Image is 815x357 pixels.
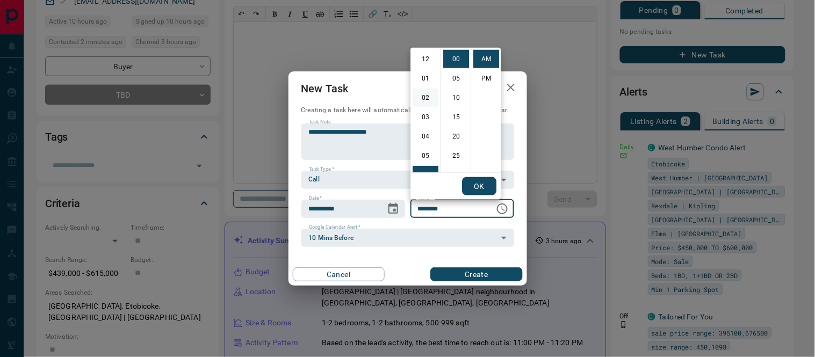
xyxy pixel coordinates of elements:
[441,48,471,172] ul: Select minutes
[443,50,469,68] li: 0 minutes
[443,147,469,165] li: 25 minutes
[443,108,469,126] li: 15 minutes
[383,198,404,220] button: Choose date, selected date is Aug 19, 2025
[413,147,438,165] li: 5 hours
[473,50,499,68] li: AM
[473,69,499,88] li: PM
[413,89,438,107] li: 2 hours
[413,127,438,145] li: 4 hours
[309,119,331,126] label: Task Note
[443,89,469,107] li: 10 minutes
[309,166,334,173] label: Task Type
[309,224,360,231] label: Google Calendar Alert
[471,48,501,172] ul: Select meridiem
[492,198,513,220] button: Choose time, selected time is 6:00 AM
[309,195,322,202] label: Date
[462,177,496,195] button: OK
[410,48,441,172] ul: Select hours
[413,50,438,68] li: 12 hours
[413,166,438,184] li: 6 hours
[418,195,432,202] label: Time
[301,171,514,189] div: Call
[301,229,514,247] div: 10 Mins Before
[413,69,438,88] li: 1 hours
[413,108,438,126] li: 3 hours
[443,69,469,88] li: 5 minutes
[289,71,362,106] h2: New Task
[430,267,522,281] button: Create
[443,166,469,184] li: 30 minutes
[293,267,385,281] button: Cancel
[443,127,469,145] li: 20 minutes
[301,106,514,115] p: Creating a task here will automatically add it to your Google Calendar.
